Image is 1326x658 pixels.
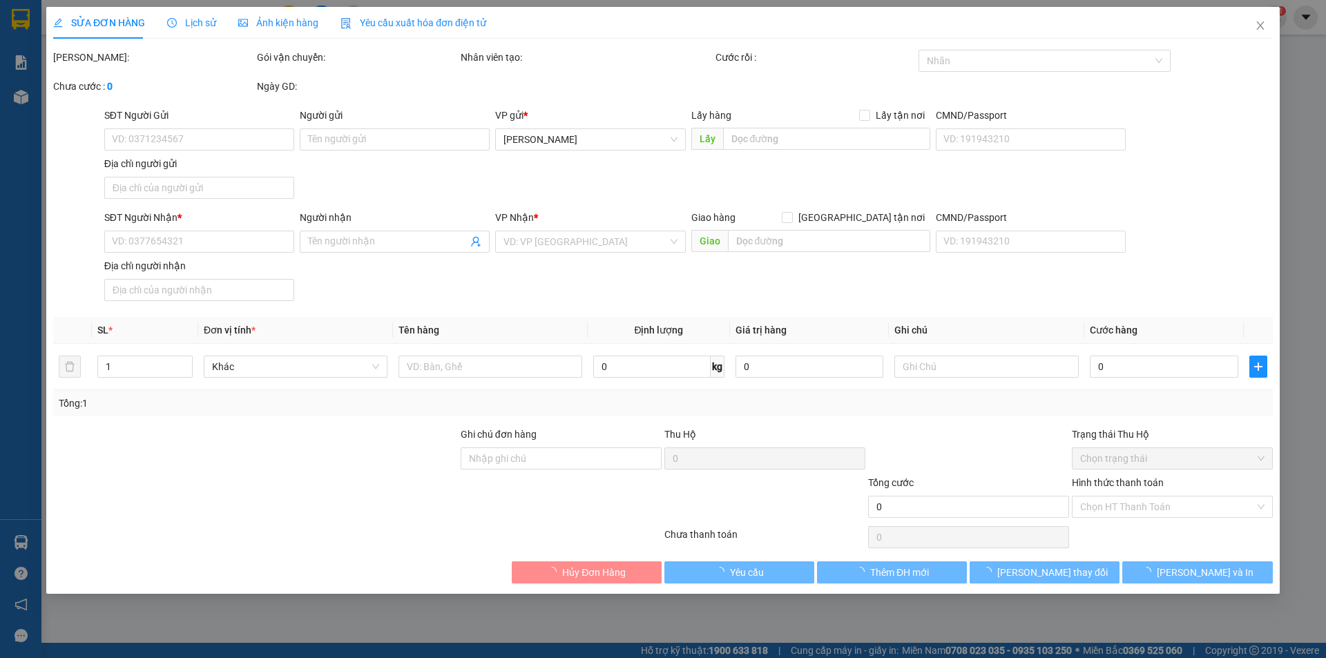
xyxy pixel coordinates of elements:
button: [PERSON_NAME] và In [1123,561,1273,583]
span: loading [1142,567,1157,577]
span: Giao hàng [691,212,736,223]
div: THANH THƯ [162,43,302,59]
button: delete [59,356,81,378]
span: Cao Lãnh [504,129,678,150]
div: Người nhận [300,210,490,225]
div: Tổng: 1 [59,396,512,411]
div: Cước rồi : [715,50,916,65]
span: SL [97,325,108,336]
span: loading [715,567,730,577]
div: Chưa cước : [53,79,254,94]
div: Trạng thái Thu Hộ [1072,427,1273,442]
input: Địa chỉ của người nhận [104,279,294,301]
div: 0848332285 [162,59,302,79]
span: Hủy Đơn Hàng [562,565,626,580]
button: Thêm ĐH mới [817,561,967,583]
span: Nhận: [162,12,195,26]
div: Người gửi [300,108,490,123]
span: plus [1250,361,1267,372]
span: loading [547,567,562,577]
div: [GEOGRAPHIC_DATA] [162,12,302,43]
button: Yêu cầu [664,561,814,583]
button: [PERSON_NAME] thay đổi [970,561,1120,583]
div: [PERSON_NAME]: [53,50,254,65]
div: Địa chỉ người nhận [104,258,294,273]
span: Khác [212,356,379,377]
th: Ghi chú [890,317,1084,344]
div: Gói vận chuyển: [257,50,458,65]
input: Ghi chú đơn hàng [461,447,662,470]
span: [PERSON_NAME] thay đổi [997,565,1108,580]
span: edit [53,18,63,28]
img: icon [340,18,352,29]
b: 0 [107,81,113,92]
div: p1, [PERSON_NAME] lãnh tỉnh [GEOGRAPHIC_DATA] [12,64,152,114]
span: Chọn trạng thái [1080,448,1265,469]
span: Định lượng [635,325,684,336]
span: Lấy [691,128,723,150]
div: SĐT Người Gửi [104,108,294,123]
span: loading [855,567,870,577]
div: CMND/Passport [936,210,1126,225]
span: kg [711,356,724,378]
div: Ngày GD: [257,79,458,94]
span: Cước hàng [1090,325,1137,336]
span: Lấy tận nơi [870,108,930,123]
span: picture [238,18,248,28]
span: Lấy hàng [691,110,731,121]
span: Yêu cầu xuất hóa đơn điện tử [340,17,486,28]
input: Địa chỉ của người gửi [104,177,294,199]
div: Nhân viên tạo: [461,50,713,65]
span: VP Nhận [496,212,535,223]
span: Lịch sử [167,17,216,28]
span: loading [982,567,997,577]
span: clock-circle [167,18,177,28]
div: CMND/Passport [936,108,1126,123]
div: [PERSON_NAME] [12,12,152,28]
div: [PERSON_NAME] [12,28,152,45]
span: Tên hàng [398,325,439,336]
div: 0774322388 [12,45,152,64]
span: Giao [691,230,728,252]
div: VP gửi [496,108,686,123]
span: Thêm ĐH mới [870,565,929,580]
span: close [1255,20,1266,31]
input: Dọc đường [728,230,930,252]
div: Chưa thanh toán [663,527,867,551]
span: [GEOGRAPHIC_DATA] tận nơi [793,210,930,225]
button: Close [1241,7,1280,46]
span: Yêu cầu [730,565,764,580]
span: Giá trị hàng [736,325,787,336]
span: Thu Hộ [664,429,696,440]
input: VD: Bàn, Ghế [398,356,582,378]
button: Hủy Đơn Hàng [512,561,662,583]
span: [PERSON_NAME] và In [1157,565,1253,580]
label: Ghi chú đơn hàng [461,429,537,440]
span: Ảnh kiện hàng [238,17,318,28]
span: Đơn vị tính [204,325,256,336]
span: SỬA ĐƠN HÀNG [53,17,145,28]
input: Ghi Chú [895,356,1079,378]
label: Hình thức thanh toán [1072,477,1164,488]
span: user-add [471,236,482,247]
span: Gửi: [12,13,33,28]
input: Dọc đường [723,128,930,150]
span: Tổng cước [868,477,914,488]
div: Địa chỉ người gửi [104,156,294,171]
button: plus [1249,356,1267,378]
div: SĐT Người Nhận [104,210,294,225]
